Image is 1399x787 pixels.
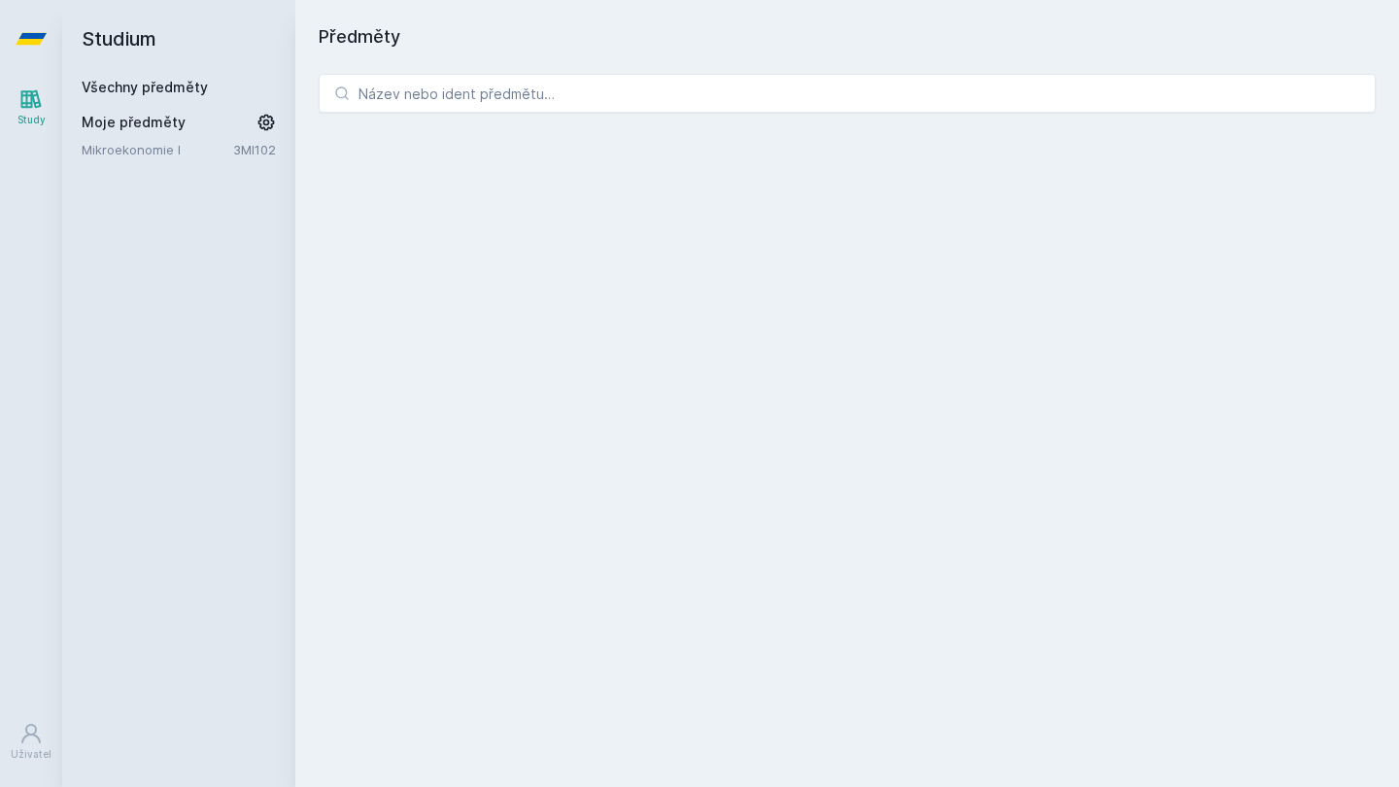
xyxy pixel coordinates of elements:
[17,113,46,127] div: Study
[4,712,58,771] a: Uživatel
[319,23,1376,51] h1: Předměty
[11,747,51,762] div: Uživatel
[82,79,208,95] a: Všechny předměty
[82,140,233,159] a: Mikroekonomie I
[319,74,1376,113] input: Název nebo ident předmětu…
[233,142,276,157] a: 3MI102
[82,113,186,132] span: Moje předměty
[4,78,58,137] a: Study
